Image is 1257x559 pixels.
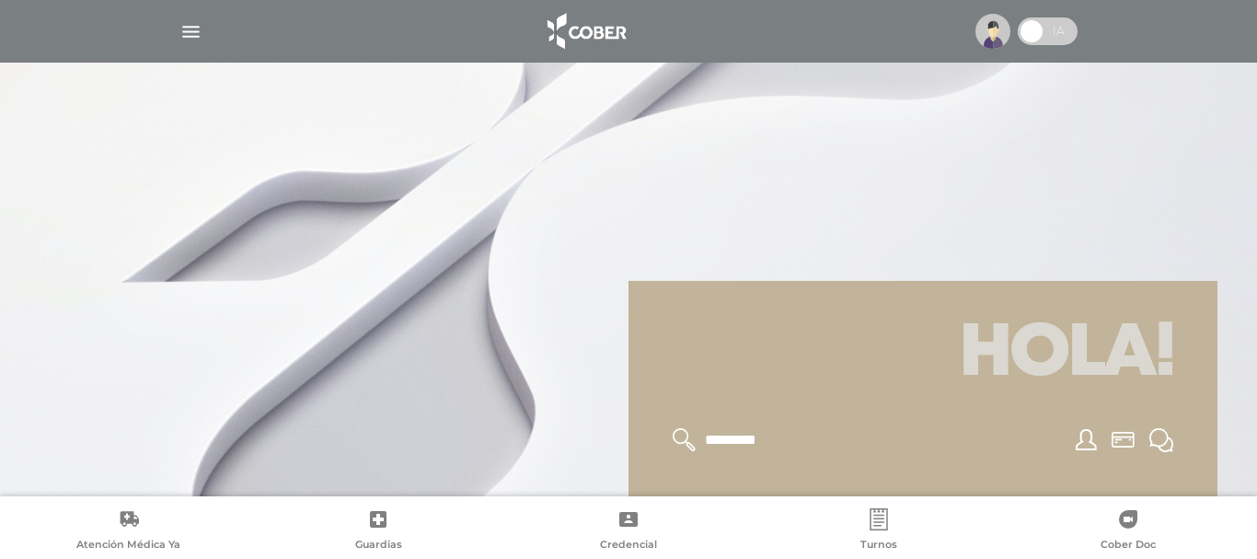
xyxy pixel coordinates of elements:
[254,508,504,555] a: Guardias
[600,538,657,554] span: Credencial
[754,508,1004,555] a: Turnos
[4,508,254,555] a: Atención Médica Ya
[1101,538,1156,554] span: Cober Doc
[860,538,897,554] span: Turnos
[651,303,1195,406] h1: Hola!
[76,538,180,554] span: Atención Médica Ya
[1003,508,1253,555] a: Cober Doc
[355,538,402,554] span: Guardias
[503,508,754,555] a: Credencial
[537,9,634,53] img: logo_cober_home-white.png
[179,20,202,43] img: Cober_menu-lines-white.svg
[975,14,1010,49] img: profile-placeholder.svg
